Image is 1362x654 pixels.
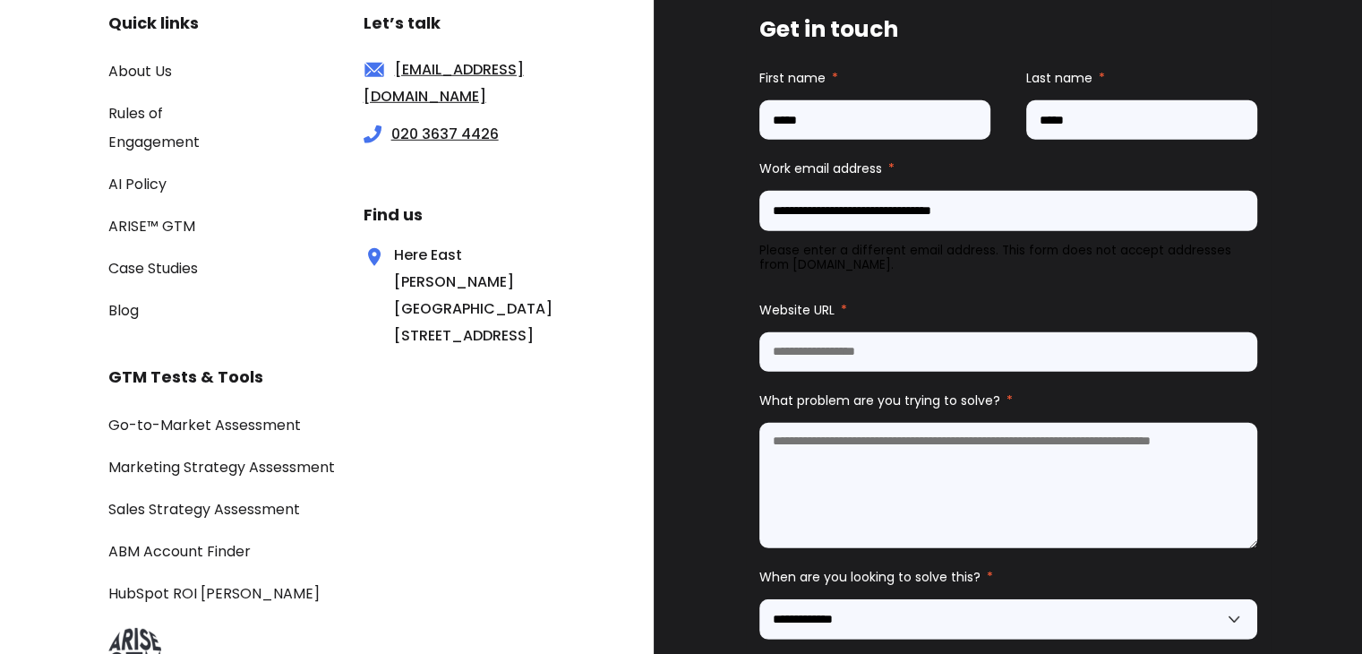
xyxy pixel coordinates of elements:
a: Go-to-Market Assessment [108,415,301,435]
div: Here East [PERSON_NAME] [GEOGRAPHIC_DATA][STREET_ADDRESS] [364,242,509,349]
h3: GTM Tests & Tools [108,364,569,391]
div: Navigation Menu [108,410,569,607]
h3: Get in touch [759,13,1257,47]
span: First name [759,69,826,87]
a: [EMAIL_ADDRESS][DOMAIN_NAME] [364,59,524,107]
a: HubSpot ROI [PERSON_NAME] [108,583,320,604]
h3: Find us [364,202,570,228]
a: ABM Account Finder [108,541,251,562]
a: Sales Strategy Assessment [108,499,300,520]
a: Marketing Strategy Assessment [108,457,335,478]
a: Case Studies [108,258,198,279]
a: AI Policy [108,174,167,194]
h3: Quick links [108,10,255,37]
span: What problem are you trying to solve? [759,392,1000,409]
span: Last name [1026,69,1092,87]
div: Navigation Menu [108,56,255,324]
a: About Us [108,61,172,82]
a: Rules of Engagement [108,103,200,152]
h3: Let’s talk [364,10,570,37]
span: Work email address [759,159,882,177]
label: Please enter a different email address. This form does not accept addresses from [DOMAIN_NAME]. [759,242,1231,273]
span: Website URL [759,301,835,319]
a: Blog [108,300,139,321]
a: ARISE™ GTM [108,216,195,237]
a: 020 3637 4426 [391,124,499,144]
span: When are you looking to solve this? [759,568,981,586]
